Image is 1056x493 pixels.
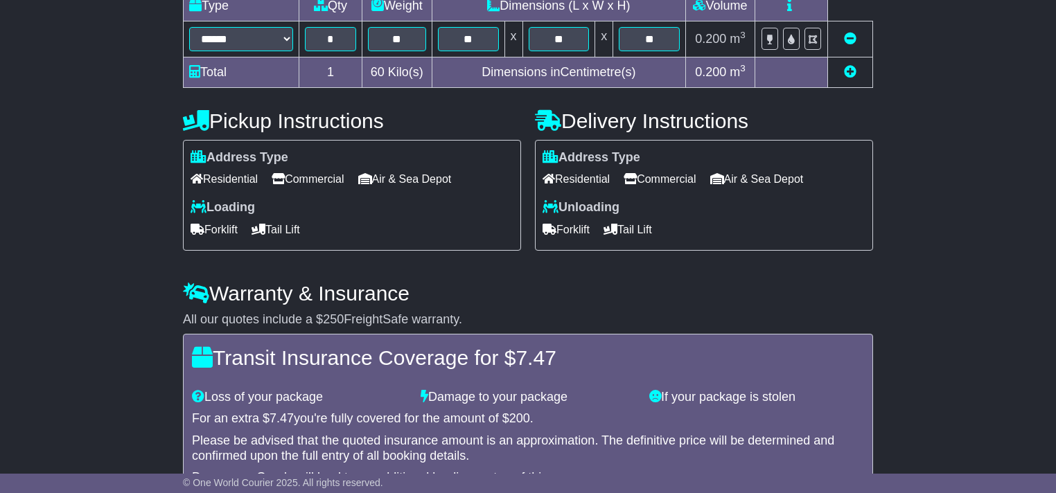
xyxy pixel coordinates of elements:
sup: 3 [740,30,746,40]
div: Damage to your package [414,390,642,405]
span: 0.200 [695,32,726,46]
a: Add new item [844,65,856,79]
span: 0.200 [695,65,726,79]
span: m [730,65,746,79]
span: 7.47 [270,411,294,425]
span: Forklift [543,219,590,240]
span: Commercial [272,168,344,190]
span: 250 [323,312,344,326]
td: x [595,21,613,57]
div: Dangerous Goods will lead to an additional loading on top of this. [192,470,864,485]
td: Dimensions in Centimetre(s) [432,57,685,87]
label: Address Type [543,150,640,165]
sup: 3 [740,63,746,73]
td: x [504,21,522,57]
td: Total [184,57,299,87]
span: © One World Courier 2025. All rights reserved. [183,477,383,488]
label: Unloading [543,200,619,215]
label: Loading [191,200,255,215]
span: Tail Lift [604,219,652,240]
span: Tail Lift [252,219,300,240]
span: Commercial [624,168,696,190]
td: 1 [299,57,362,87]
div: All our quotes include a $ FreightSafe warranty. [183,312,873,328]
div: If your package is stolen [642,390,871,405]
div: For an extra $ you're fully covered for the amount of $ . [192,411,864,427]
span: m [730,32,746,46]
a: Remove this item [844,32,856,46]
h4: Delivery Instructions [535,109,873,132]
span: Residential [543,168,610,190]
span: 60 [371,65,385,79]
h4: Transit Insurance Coverage for $ [192,346,864,369]
div: Please be advised that the quoted insurance amount is an approximation. The definitive price will... [192,433,864,463]
span: Residential [191,168,258,190]
td: Kilo(s) [362,57,432,87]
label: Address Type [191,150,288,165]
span: Forklift [191,219,238,240]
span: 200 [509,411,530,425]
span: Air & Sea Depot [710,168,804,190]
h4: Pickup Instructions [183,109,521,132]
h4: Warranty & Insurance [183,282,873,305]
span: 7.47 [516,346,556,369]
span: Air & Sea Depot [358,168,452,190]
div: Loss of your package [185,390,414,405]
